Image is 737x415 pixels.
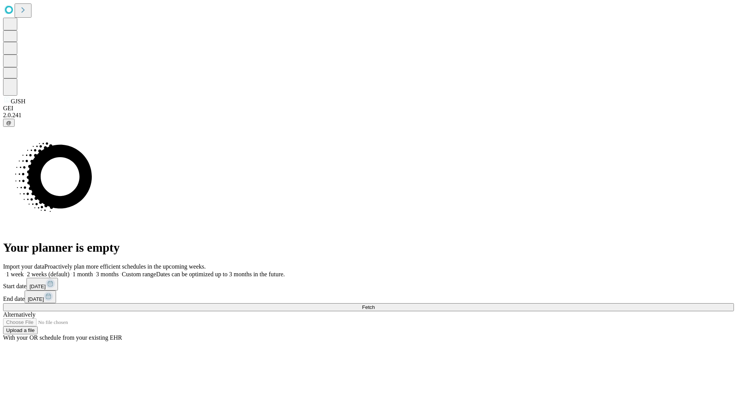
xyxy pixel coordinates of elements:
button: [DATE] [26,278,58,290]
span: Alternatively [3,311,35,318]
span: 3 months [96,271,119,277]
span: GJSH [11,98,25,105]
span: 1 month [73,271,93,277]
span: Proactively plan more efficient schedules in the upcoming weeks. [45,263,206,270]
h1: Your planner is empty [3,241,734,255]
div: End date [3,290,734,303]
button: @ [3,119,15,127]
button: Fetch [3,303,734,311]
span: Import your data [3,263,45,270]
span: 2 weeks (default) [27,271,69,277]
div: Start date [3,278,734,290]
div: GEI [3,105,734,112]
span: [DATE] [28,296,44,302]
span: 1 week [6,271,24,277]
span: Dates can be optimized up to 3 months in the future. [156,271,285,277]
span: [DATE] [30,284,46,289]
span: @ [6,120,12,126]
div: 2.0.241 [3,112,734,119]
span: Fetch [362,304,375,310]
button: [DATE] [25,290,56,303]
span: Custom range [122,271,156,277]
span: With your OR schedule from your existing EHR [3,334,122,341]
button: Upload a file [3,326,38,334]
